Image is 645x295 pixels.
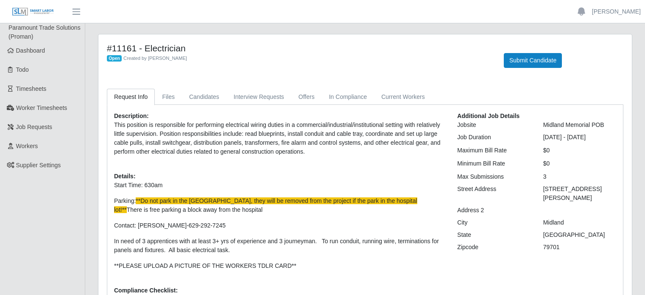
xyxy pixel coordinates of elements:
h4: #11161 - Electrician [107,43,491,53]
div: 79701 [537,243,623,252]
a: Offers [291,89,322,105]
a: Interview Requests [226,89,291,105]
span: **Do not park in the [GEOGRAPHIC_DATA], they will be removed from the project if the park in the ... [114,197,417,213]
span: Paramount Trade Solutions (Proman) [8,24,81,40]
span: Timesheets [16,85,47,92]
img: SLM Logo [12,7,54,17]
div: Address 2 [451,206,536,215]
p: This position is responsible for performing electrical wiring duties in a commercial/industrial/i... [114,121,444,156]
div: [GEOGRAPHIC_DATA] [537,230,623,239]
div: Street Address [451,185,536,202]
a: Request Info [107,89,155,105]
button: Submit Candidate [504,53,562,68]
span: Workers [16,143,38,149]
p: In need of 3 apprentices with at least 3+ yrs of experience and 3 journeyman. To run conduit, run... [114,237,444,255]
div: Minimum Bill Rate [451,159,536,168]
a: In Compliance [322,89,374,105]
div: 3 [537,172,623,181]
p: Contact: [PERSON_NAME]-629-292-7245 [114,221,444,230]
a: Files [155,89,182,105]
a: Current Workers [374,89,432,105]
div: $0 [537,159,623,168]
div: $0 [537,146,623,155]
p: Parking: There is free parking a block away from the hospital [114,197,444,214]
span: Todo [16,66,29,73]
span: Created by [PERSON_NAME] [123,56,187,61]
span: Supplier Settings [16,162,61,169]
b: Details: [114,173,136,180]
div: Midland [537,218,623,227]
div: Jobsite [451,121,536,129]
span: Worker Timesheets [16,104,67,111]
p: Start Time: 630am [114,181,444,190]
div: [DATE] - [DATE] [537,133,623,142]
div: Zipcode [451,243,536,252]
a: [PERSON_NAME] [592,7,641,16]
div: State [451,230,536,239]
p: **PLEASE UPLOAD A PICTURE OF THE WORKERS TDLR CARD** [114,261,444,270]
div: Maximum Bill Rate [451,146,536,155]
a: Candidates [182,89,226,105]
div: City [451,218,536,227]
b: Description: [114,112,149,119]
b: Additional Job Details [457,112,519,119]
b: Compliance Checklist: [114,287,178,294]
div: [STREET_ADDRESS][PERSON_NAME] [537,185,623,202]
div: Job Duration [451,133,536,142]
div: Max Submissions [451,172,536,181]
span: Dashboard [16,47,45,54]
div: Midland Memorial POB [537,121,623,129]
span: Open [107,55,122,62]
span: Job Requests [16,124,53,130]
